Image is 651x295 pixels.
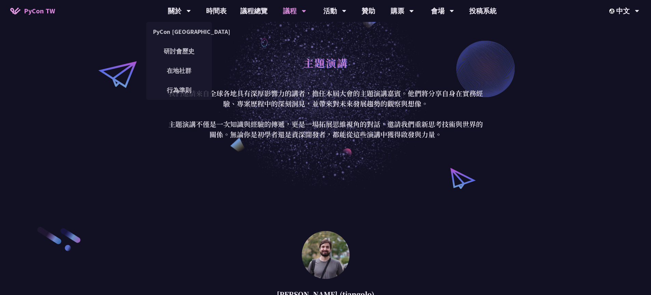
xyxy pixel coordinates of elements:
[3,2,62,20] a: PyCon TW
[146,82,212,98] a: 行為準則
[146,43,212,59] a: 研討會歷史
[303,52,348,73] h1: 主題演講
[146,24,212,40] a: PyCon [GEOGRAPHIC_DATA]
[302,231,350,279] img: Sebastián Ramírez (tiangolo)
[609,9,616,14] img: Locale Icon
[146,63,212,79] a: 在地社群
[10,8,21,14] img: Home icon of PyCon TW 2025
[167,88,485,140] p: 我們邀請來自全球各地具有深厚影響力的講者，擔任本屆大會的主題演講嘉賓。他們將分享自身在實務經驗、專案歷程中的深刻洞見，並帶來對未來發展趨勢的觀察與想像。 主題演講不僅是一次知識與經驗的傳遞，更是...
[24,6,55,16] span: PyCon TW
